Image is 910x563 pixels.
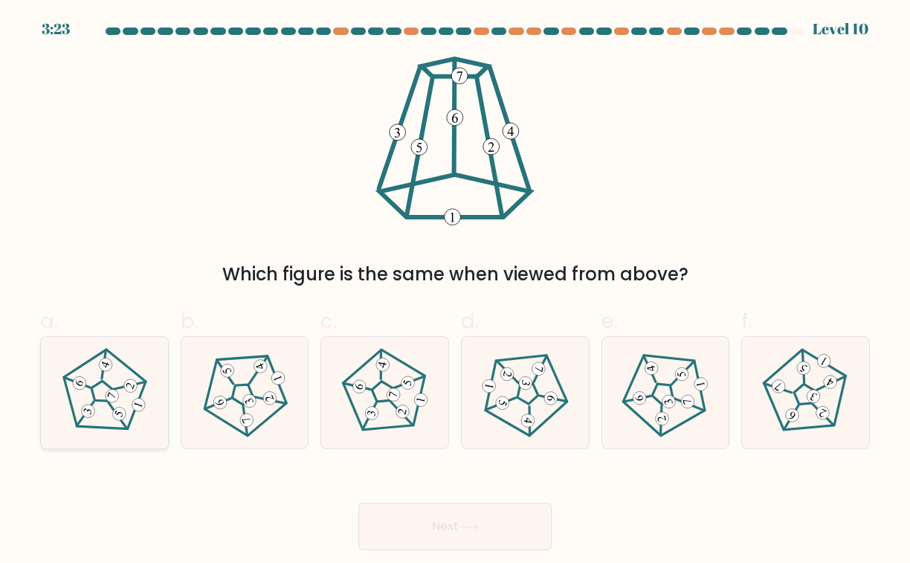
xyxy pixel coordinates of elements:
[461,306,479,335] span: d.
[42,18,70,40] div: 3:23
[49,261,861,288] div: Which figure is the same when viewed from above?
[40,306,58,335] span: a.
[601,306,618,335] span: e.
[813,18,868,40] div: Level 10
[320,306,337,335] span: c.
[181,306,199,335] span: b.
[358,503,552,550] button: Next
[741,306,752,335] span: f.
